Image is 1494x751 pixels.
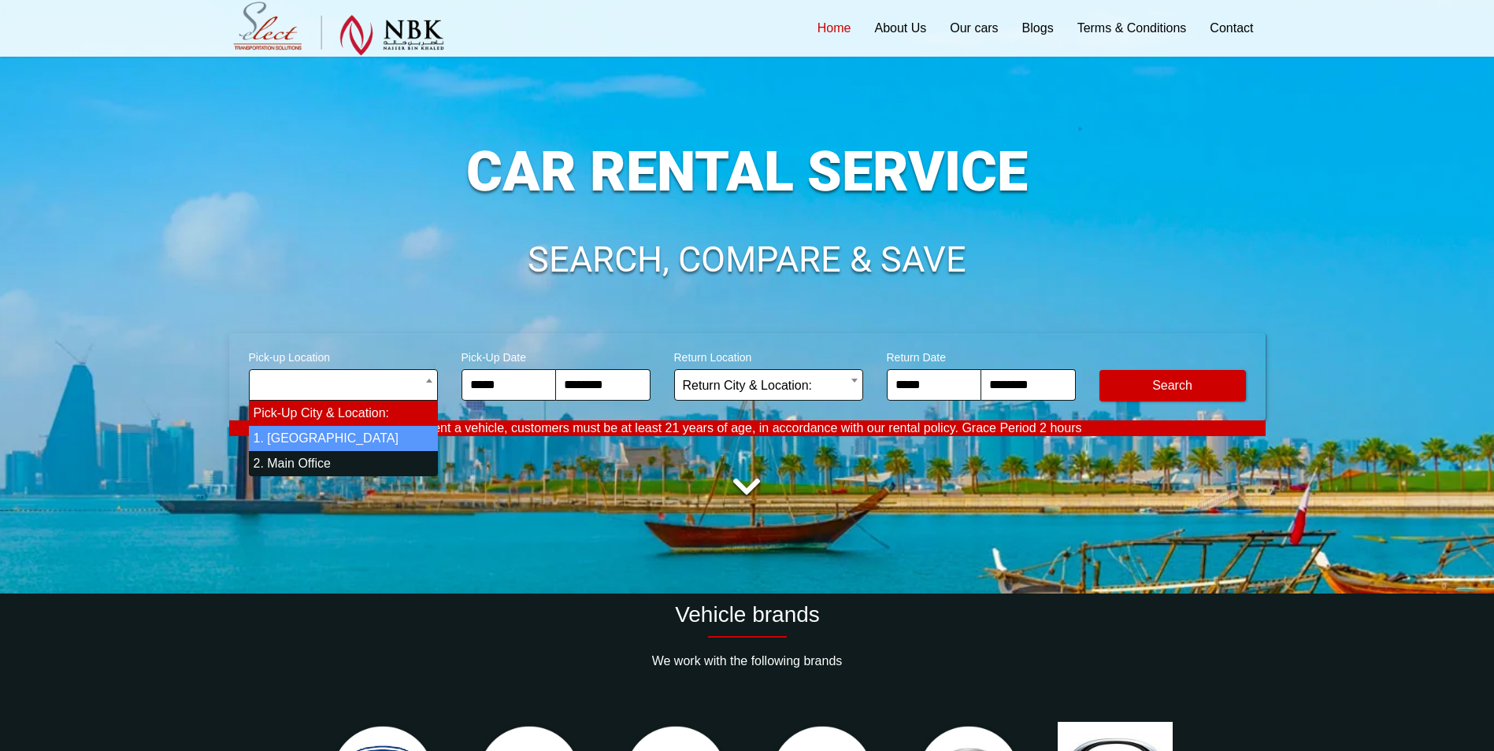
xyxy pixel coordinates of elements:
li: 1. [GEOGRAPHIC_DATA] [249,426,438,451]
h2: Vehicle brands [229,601,1266,628]
h1: CAR RENTAL SERVICE [229,144,1266,199]
span: Return City & Location: [674,369,863,401]
span: Return Location [674,341,863,369]
button: Modify Search [1099,370,1246,401]
span: Return City & Location: [683,370,855,401]
p: To rent a vehicle, customers must be at least 21 years of age, in accordance with our rental poli... [229,420,1266,436]
h1: SEARCH, COMPARE & SAVE [229,242,1266,278]
p: We work with the following brands [229,653,1266,669]
li: 2. Main Office [249,451,438,476]
span: Pick-up Location [249,341,438,369]
span: Return Date [887,341,1076,369]
span: Pick-Up Date [462,341,651,369]
li: Pick-Up City & Location: [249,401,438,426]
img: Select Rent a Car [233,2,444,56]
